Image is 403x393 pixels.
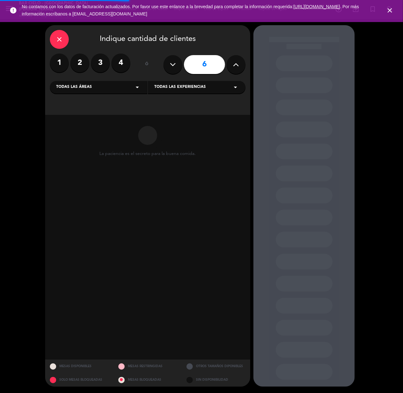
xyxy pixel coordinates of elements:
[70,54,89,72] label: 2
[22,4,359,16] a: . Por más información escríbanos a [EMAIL_ADDRESS][DOMAIN_NAME]
[50,30,246,49] div: Indique cantidad de clientes
[50,54,69,72] label: 1
[91,54,110,72] label: 3
[133,83,141,91] i: arrow_drop_down
[45,373,114,387] div: SOLO MESAS BLOQUEADAS
[137,54,157,76] div: ó
[386,7,394,14] i: close
[56,84,92,90] span: Todas las áreas
[293,4,340,9] a: [URL][DOMAIN_NAME]
[9,7,17,14] i: error
[182,373,250,387] div: SIN DISPONIBILIDAD
[182,360,250,373] div: OTROS TAMAÑOS DIPONIBLES
[232,83,239,91] i: arrow_drop_down
[100,151,196,157] div: La paciencia es el secreto para la buena comida.
[22,4,359,16] span: No contamos con los datos de facturación actualizados. Por favor use este enlance a la brevedad p...
[114,360,182,373] div: MESAS RESTRINGIDAS
[114,373,182,387] div: MESAS BLOQUEADAS
[154,84,206,90] span: Todas las experiencias
[45,360,114,373] div: MESAS DISPONIBLES
[56,36,63,43] i: close
[111,54,130,72] label: 4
